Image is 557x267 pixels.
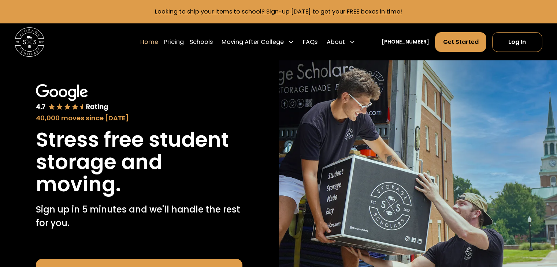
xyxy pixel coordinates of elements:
[36,84,108,112] img: Google 4.7 star rating
[435,32,486,52] a: Get Started
[303,32,318,52] a: FAQs
[382,38,429,46] a: [PHONE_NUMBER]
[15,27,44,57] img: Storage Scholars main logo
[36,129,242,196] h1: Stress free student storage and moving.
[155,7,402,16] a: Looking to ship your items to school? Sign-up [DATE] to get your FREE boxes in time!
[190,32,213,52] a: Schools
[140,32,158,52] a: Home
[164,32,184,52] a: Pricing
[222,38,284,46] div: Moving After College
[219,32,297,52] div: Moving After College
[36,113,242,123] div: 40,000 moves since [DATE]
[327,38,345,46] div: About
[15,27,44,57] a: home
[324,32,358,52] div: About
[492,32,542,52] a: Log In
[36,203,242,230] p: Sign up in 5 minutes and we'll handle the rest for you.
